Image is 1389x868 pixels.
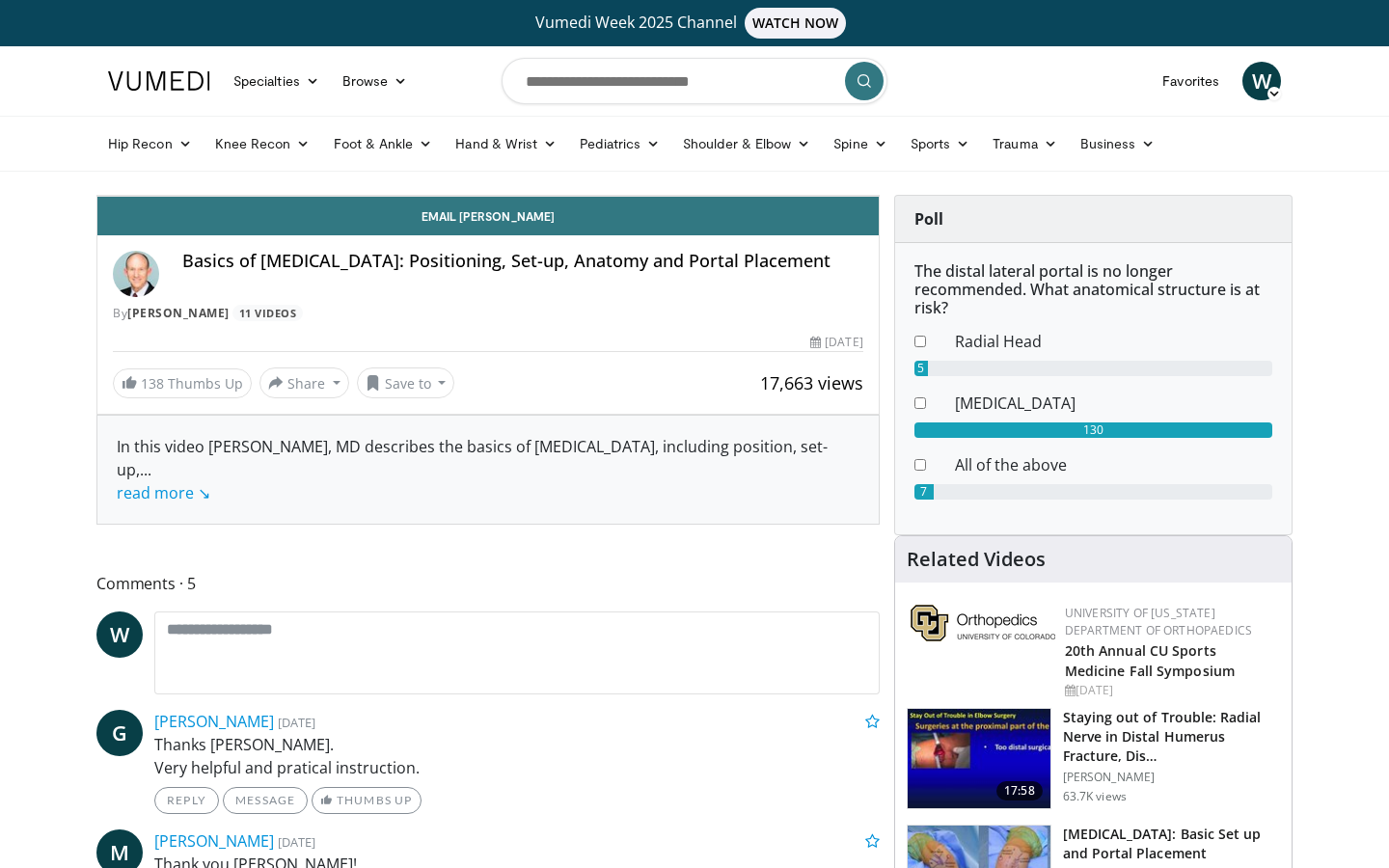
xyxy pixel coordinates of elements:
[331,62,420,100] a: Browse
[259,367,349,398] button: Share
[357,367,455,398] button: Save to
[117,482,210,503] a: read more ↘
[278,833,315,851] small: [DATE]
[223,787,308,814] a: Message
[1069,124,1167,163] a: Business
[981,124,1069,163] a: Trauma
[113,368,252,398] a: 138 Thumbs Up
[111,8,1278,39] a: Vumedi Week 2025 ChannelWATCH NOW
[96,611,143,658] a: W
[914,262,1272,318] h6: The distal lateral portal is no longer recommended. What anatomical structure is at risk?
[914,484,934,500] div: 7
[1063,825,1280,863] h3: [MEDICAL_DATA]: Basic Set up and Portal Placement
[1065,605,1252,638] a: University of [US_STATE] Department of Orthopaedics
[222,62,331,100] a: Specialties
[1065,682,1276,699] div: [DATE]
[154,787,219,814] a: Reply
[232,305,303,321] a: 11 Videos
[568,124,671,163] a: Pediatrics
[113,305,863,322] div: By
[996,781,1043,800] span: 17:58
[312,787,421,814] a: Thumbs Up
[940,453,1287,476] dd: All of the above
[154,733,880,779] p: Thanks [PERSON_NAME]. Very helpful and pratical instruction.
[907,708,1280,810] a: 17:58 Staying out of Trouble: Radial Nerve in Distal Humerus Fracture, Dis… [PERSON_NAME] 63.7K v...
[671,124,822,163] a: Shoulder & Elbow
[911,605,1055,641] img: 355603a8-37da-49b6-856f-e00d7e9307d3.png.150x105_q85_autocrop_double_scale_upscale_version-0.2.png
[96,710,143,756] a: G
[908,709,1050,809] img: Q2xRg7exoPLTwO8X4xMDoxOjB1O8AjAz_1.150x105_q85_crop-smart_upscale.jpg
[1063,789,1127,804] p: 63.7K views
[907,548,1046,571] h4: Related Videos
[141,374,164,393] span: 138
[154,711,274,732] a: [PERSON_NAME]
[810,334,862,351] div: [DATE]
[113,251,159,297] img: Avatar
[1063,708,1280,766] h3: Staying out of Trouble: Radial Nerve in Distal Humerus Fracture, Dis…
[940,392,1287,415] dd: [MEDICAL_DATA]
[97,197,879,235] a: Email [PERSON_NAME]
[97,196,879,197] video-js: Video Player
[1242,62,1281,100] a: W
[822,124,898,163] a: Spine
[444,124,568,163] a: Hand & Wrist
[1151,62,1231,100] a: Favorites
[127,305,230,321] a: [PERSON_NAME]
[1065,641,1235,680] a: 20th Annual CU Sports Medicine Fall Symposium
[760,371,863,394] span: 17,663 views
[96,124,204,163] a: Hip Recon
[502,58,887,104] input: Search topics, interventions
[1063,770,1280,785] p: [PERSON_NAME]
[914,361,928,376] div: 5
[278,714,315,731] small: [DATE]
[745,8,847,39] span: WATCH NOW
[108,71,210,91] img: VuMedi Logo
[899,124,982,163] a: Sports
[914,422,1272,438] div: 130
[940,330,1287,353] dd: Radial Head
[182,251,863,272] h4: Basics of [MEDICAL_DATA]: Positioning, Set-up, Anatomy and Portal Placement
[322,124,445,163] a: Foot & Ankle
[914,208,943,230] strong: Poll
[204,124,322,163] a: Knee Recon
[96,571,880,596] span: Comments 5
[154,830,274,852] a: [PERSON_NAME]
[117,435,859,504] div: In this video [PERSON_NAME], MD describes the basics of [MEDICAL_DATA], including position, set-up,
